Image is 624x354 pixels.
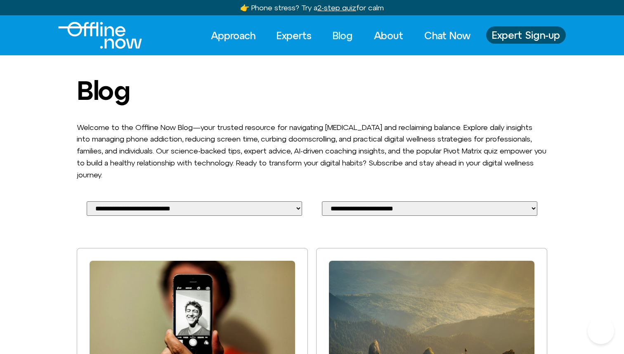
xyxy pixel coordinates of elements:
[240,3,384,12] a: 👉 Phone stress? Try a2-step quizfor calm
[366,26,411,45] a: About
[317,3,356,12] u: 2-step quiz
[322,201,537,216] select: Select Your Blog Post Tag
[58,22,128,49] div: Logo
[492,30,560,40] span: Expert Sign-up
[203,26,263,45] a: Approach
[588,318,614,344] iframe: Botpress
[269,26,319,45] a: Experts
[203,26,478,45] nav: Menu
[486,26,566,44] a: Expert Sign-up
[58,22,142,49] img: Offline.Now logo in white. Text of the words offline.now with a line going through the "O"
[87,201,302,216] select: Select Your Blog Post Category
[77,123,546,179] span: Welcome to the Offline Now Blog—your trusted resource for navigating [MEDICAL_DATA] and reclaimin...
[417,26,478,45] a: Chat Now
[325,26,360,45] a: Blog
[77,76,547,105] h1: Blog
